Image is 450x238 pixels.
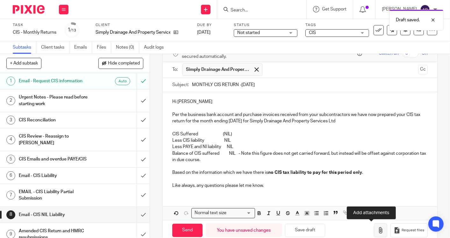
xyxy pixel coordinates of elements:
div: 1 [6,77,15,85]
a: Subtasks [13,41,36,54]
h1: CIS Reconciliation [19,115,93,125]
div: You have unsaved changes [206,223,282,237]
button: Save draft [285,224,325,237]
a: Files [97,41,111,54]
p: Less CIS liability NIL [172,137,428,144]
a: Audit logs [144,41,168,54]
button: Request files [390,223,427,238]
label: To: [172,66,179,73]
p: Per the business bank account and purchase invoices received from your subcontractors we have now... [172,112,428,125]
p: Simply Drainage And Property Services Ltd [96,29,170,36]
label: Due by [197,23,226,28]
h1: Email - CIS Liability [19,171,93,180]
p: Like always, any questions please let me know. [172,182,428,189]
div: Auto [115,77,130,85]
strong: no CIS tax liability to pay for this period only [268,170,362,175]
div: CIS - Monthly Returns [13,29,56,36]
h1: Email - CIS NIL Liability [19,210,93,220]
p: Draft saved. [396,17,420,23]
h1: EMAIL - CIS Liability Partial Submission [19,187,93,203]
span: Simply Drainage And Property Services Ltd [186,66,250,73]
h1: Urgent Notes - Please read before starting work [19,92,93,109]
div: 2 [6,96,15,105]
label: Task [13,23,56,28]
span: Normal text size [193,210,228,216]
span: Request files [402,228,424,233]
div: 8 [6,210,15,219]
div: 3 [6,116,15,125]
a: Notes (0) [116,41,139,54]
div: 1 [68,26,76,34]
span: [DATE] [197,30,211,35]
a: Emails [74,41,92,54]
p: Less PAYE and NI liability NIL [172,144,428,150]
div: Search for option [191,208,255,218]
div: 5 [6,155,15,164]
div: 6 [6,171,15,180]
input: Send [172,224,203,237]
p: Balance of CIS suffered NIL - Note this figure does not get carried forward, but instead will be ... [172,150,428,176]
h1: CIS Emails and overdue PAYE/CIS [19,154,93,164]
input: Search for option [228,210,251,216]
span: Not started [237,31,260,35]
span: Hide completed [108,61,140,66]
p: CIS Suffered (NIL) [172,131,428,137]
p: Hi [PERSON_NAME] [172,99,428,105]
label: Client [96,23,189,28]
label: Subject: [172,82,189,88]
img: svg%3E [420,4,430,15]
h1: CIS Review - Reassign to [PERSON_NAME] [19,132,93,148]
button: Hide completed [98,58,143,69]
h1: Email - Request CIS information [19,76,93,86]
button: Cc [418,65,428,74]
a: Client tasks [41,41,69,54]
div: 4 [6,135,15,144]
small: /13 [71,29,76,32]
button: + Add subtask [6,58,41,69]
span: CIS [309,31,316,35]
img: Pixie [13,5,45,14]
div: 7 [6,191,15,200]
